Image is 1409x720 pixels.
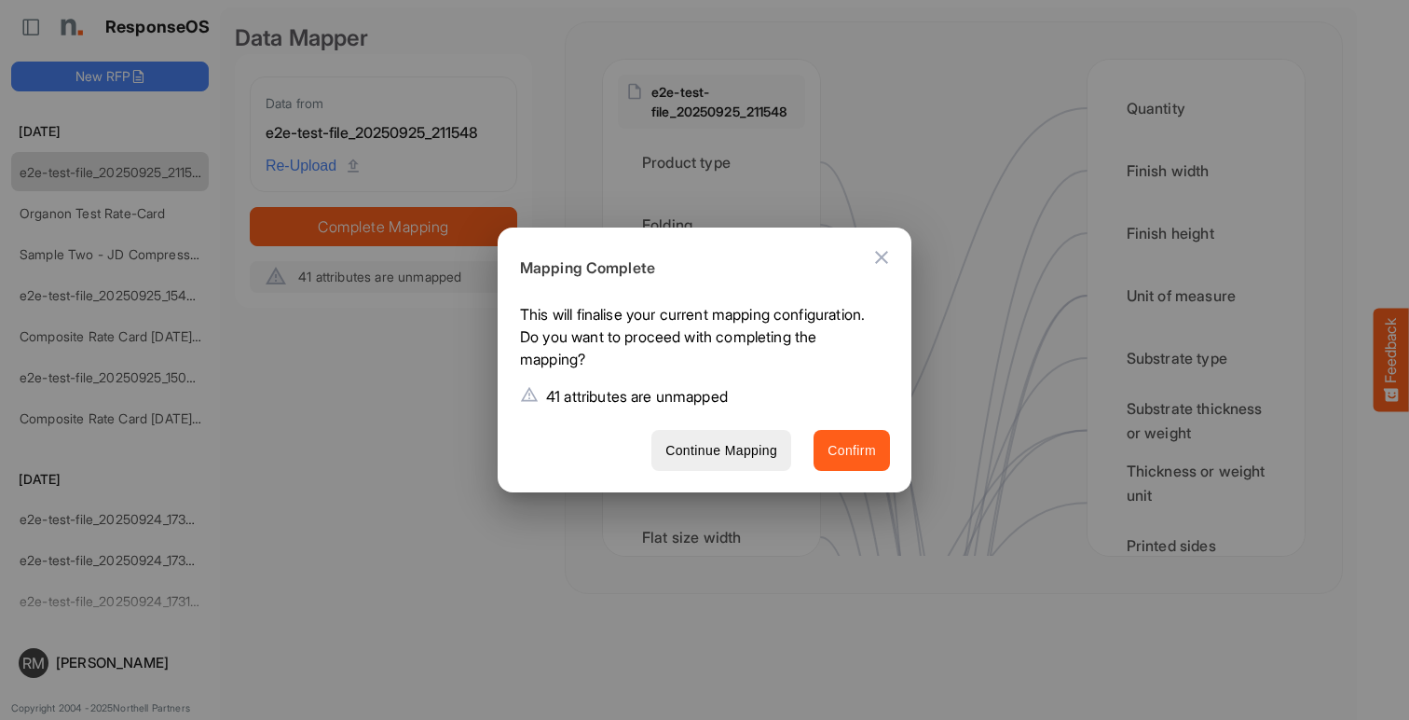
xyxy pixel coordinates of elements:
h6: Mapping Complete [520,256,875,281]
button: Confirm [814,430,890,472]
span: Confirm [828,439,876,463]
button: Continue Mapping [651,430,791,472]
button: Close dialog [859,235,904,280]
span: Continue Mapping [665,439,777,463]
p: 41 attributes are unmapped [546,385,728,408]
p: This will finalise your current mapping configuration. Do you want to proceed with completing the... [520,303,875,378]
